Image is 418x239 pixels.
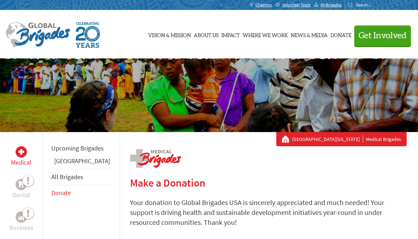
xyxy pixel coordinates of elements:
a: Donate [51,189,71,197]
a: [GEOGRAPHIC_DATA] [54,157,110,165]
a: BusinessBusiness [9,211,33,233]
a: About Us [194,17,219,52]
div: Business [16,211,27,223]
div: Medical Brigades [282,136,401,143]
p: Medical [11,158,32,167]
li: Upcoming Brigades [51,141,110,156]
img: Business [18,214,24,220]
img: Medical [18,149,24,155]
a: Impact [221,17,240,52]
a: [GEOGRAPHIC_DATA][US_STATE] [292,136,363,143]
a: All Brigades [51,173,83,181]
img: Global Brigades Logo [6,22,70,48]
h2: Make a Donation [130,176,407,189]
a: Vision & Mission [148,17,191,52]
li: All Brigades [51,169,110,185]
a: News & Media [291,17,328,52]
span: Get Involved [358,32,407,40]
span: Chapters [255,2,272,8]
span: MyBrigades [321,2,341,8]
a: Where We Work [243,17,288,52]
p: Dental [12,190,30,200]
img: logo-medical.png [130,149,181,168]
a: MedicalMedical [11,146,32,167]
img: Dental [18,181,24,188]
a: Upcoming Brigades [51,144,104,152]
span: Volunteer Tools [282,2,310,8]
button: Get Involved [354,25,411,46]
input: Search... [356,2,376,7]
a: DentalDental [12,179,30,200]
li: Guatemala [51,156,110,169]
div: Medical [16,146,27,158]
p: Business [9,223,33,233]
a: Donate [331,17,351,52]
li: Donate [51,185,110,201]
img: Global Brigades Celebrating 20 Years [76,22,100,48]
div: Dental [16,179,27,190]
p: Your donation to Global Brigades USA is sincerely appreciated and much needed! Your support is dr... [130,198,407,227]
